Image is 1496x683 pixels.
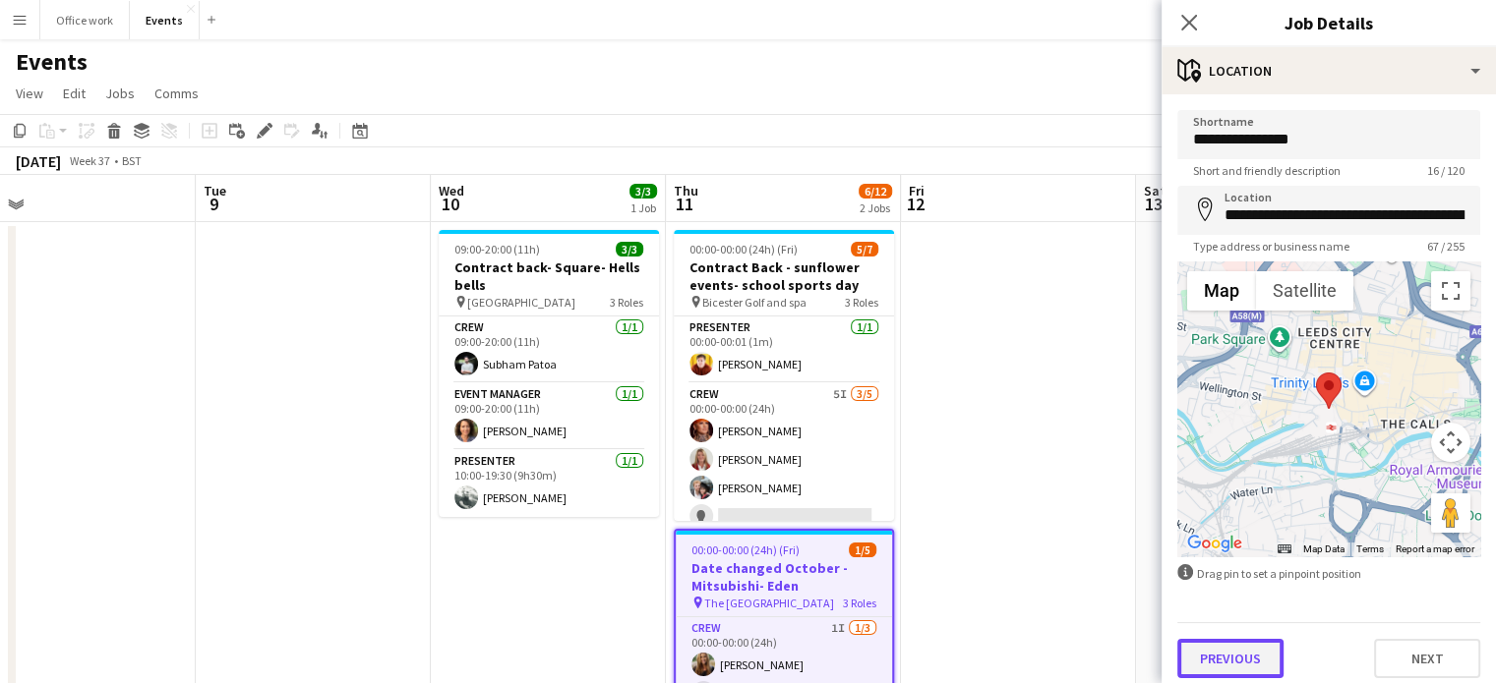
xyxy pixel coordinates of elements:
div: [DATE] [16,151,61,171]
span: Short and friendly description [1177,163,1356,178]
button: Office work [40,1,130,39]
app-card-role: Event Manager1/109:00-20:00 (11h)[PERSON_NAME] [439,383,659,450]
span: 3/3 [629,184,657,199]
app-job-card: 00:00-00:00 (24h) (Fri)5/7Contract Back - sunflower events- school sports day Bicester Golf and s... [674,230,894,521]
button: Keyboard shortcuts [1278,542,1291,556]
button: Events [130,1,200,39]
button: Map Data [1303,542,1345,556]
span: 10 [436,193,464,215]
span: 3 Roles [845,295,878,310]
h1: Events [16,47,88,77]
span: Type address or business name [1177,239,1365,254]
span: 13 [1141,193,1166,215]
h3: Contract Back - sunflower events- school sports day [674,258,894,294]
span: 3/3 [616,242,643,256]
div: Drag pin to set a pinpoint position [1177,564,1480,583]
span: 1/5 [849,542,876,557]
a: View [8,81,51,106]
span: The [GEOGRAPHIC_DATA] [704,596,834,610]
span: 00:00-00:00 (24h) (Fri) [691,542,800,557]
span: 3 Roles [610,295,643,310]
span: 09:00-20:00 (11h) [454,242,540,256]
span: 11 [671,193,698,215]
button: Map camera controls [1431,423,1470,462]
app-card-role: Crew5I3/500:00-00:00 (24h)[PERSON_NAME][PERSON_NAME][PERSON_NAME] [674,383,894,564]
span: Thu [674,182,698,199]
span: Bicester Golf and spa [702,295,807,310]
a: Jobs [97,81,143,106]
span: 12 [906,193,925,215]
app-card-role: Presenter1/100:00-00:01 (1m)[PERSON_NAME] [674,316,894,383]
span: View [16,85,43,102]
app-card-role: Crew1/109:00-20:00 (11h)Subham Patoa [439,316,659,383]
div: BST [122,153,142,168]
button: Drag Pegman onto the map to open Street View [1431,493,1470,533]
div: Location [1162,47,1496,94]
button: Previous [1177,639,1284,678]
span: 00:00-00:00 (24h) (Fri) [689,242,798,256]
span: Edit [63,85,86,102]
span: Jobs [105,85,135,102]
h3: Job Details [1162,10,1496,35]
span: 3 Roles [843,596,876,610]
a: Terms (opens in new tab) [1356,543,1384,554]
app-job-card: 09:00-20:00 (11h)3/3Contract back- Square- Hells bells [GEOGRAPHIC_DATA]3 RolesCrew1/109:00-20:00... [439,230,659,517]
app-card-role: Presenter1/110:00-19:30 (9h30m)[PERSON_NAME] [439,450,659,517]
div: 1 Job [630,200,656,215]
span: Wed [439,182,464,199]
span: [GEOGRAPHIC_DATA] [467,295,575,310]
span: Fri [909,182,925,199]
span: Week 37 [65,153,114,168]
a: Open this area in Google Maps (opens a new window) [1182,531,1247,556]
span: 67 / 255 [1411,239,1480,254]
button: Toggle fullscreen view [1431,271,1470,311]
img: Google [1182,531,1247,556]
h3: Contract back- Square- Hells bells [439,258,659,294]
a: Comms [147,81,207,106]
span: 5/7 [851,242,878,256]
span: 16 / 120 [1411,163,1480,178]
button: Show street map [1187,271,1256,311]
span: 9 [201,193,226,215]
button: Show satellite imagery [1256,271,1353,311]
a: Report a map error [1396,543,1474,554]
button: Next [1374,639,1480,678]
span: 6/12 [859,184,892,199]
a: Edit [55,81,93,106]
span: Sat [1144,182,1166,199]
span: Comms [154,85,199,102]
h3: Date changed October - Mitsubishi- Eden [676,559,892,595]
span: Tue [204,182,226,199]
div: 2 Jobs [860,200,891,215]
